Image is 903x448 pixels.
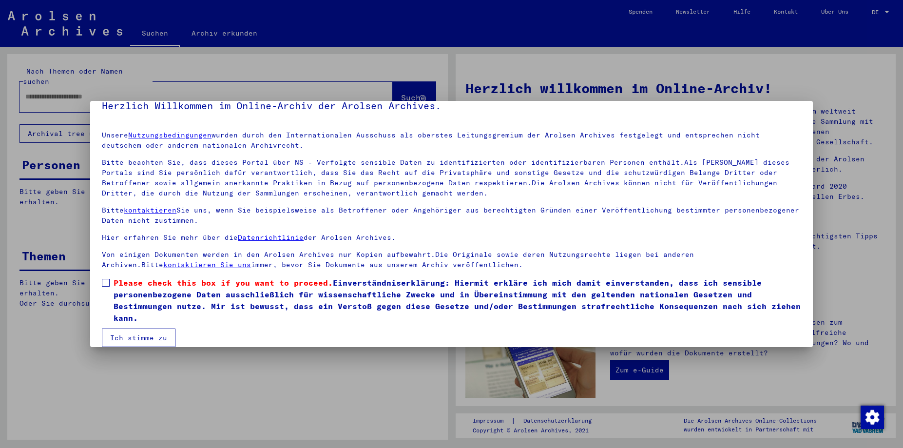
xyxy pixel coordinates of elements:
[163,260,251,269] a: kontaktieren Sie uns
[102,205,801,226] p: Bitte Sie uns, wenn Sie beispielsweise als Betroffener oder Angehöriger aus berechtigten Gründen ...
[124,206,176,214] a: kontaktieren
[238,233,304,242] a: Datenrichtlinie
[861,406,884,429] img: Zustimmung ändern
[102,157,801,198] p: Bitte beachten Sie, dass dieses Portal über NS - Verfolgte sensible Daten zu identifizierten oder...
[102,250,801,270] p: Von einigen Dokumenten werden in den Arolsen Archives nur Kopien aufbewahrt.Die Originale sowie d...
[102,98,801,114] h5: Herzlich Willkommen im Online-Archiv der Arolsen Archives.
[114,277,801,324] span: Einverständniserklärung: Hiermit erkläre ich mich damit einverstanden, dass ich sensible personen...
[102,329,175,347] button: Ich stimme zu
[102,233,801,243] p: Hier erfahren Sie mehr über die der Arolsen Archives.
[128,131,211,139] a: Nutzungsbedingungen
[102,130,801,151] p: Unsere wurden durch den Internationalen Ausschuss als oberstes Leitungsgremium der Arolsen Archiv...
[114,278,333,288] span: Please check this box if you want to proceed.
